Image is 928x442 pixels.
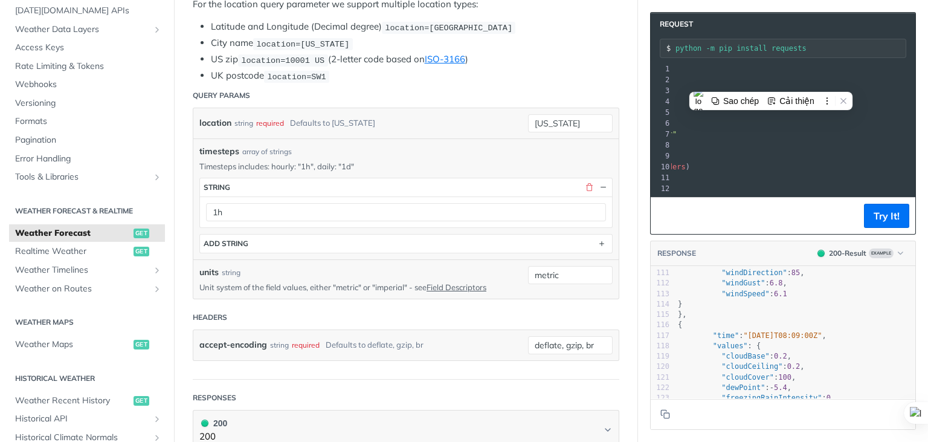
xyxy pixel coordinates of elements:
div: 113 [651,289,669,299]
div: 4 [651,96,671,107]
h2: Weather Maps [9,317,165,328]
span: location=[US_STATE] [256,39,349,48]
button: Copy to clipboard [657,207,674,225]
button: Show subpages for Historical API [152,414,162,424]
span: Weather Data Layers [15,24,149,36]
div: 12 [651,183,671,194]
div: Defaults to [US_STATE] [290,114,375,132]
span: Tools & Libraries [15,171,149,183]
a: Tools & LibrariesShow subpages for Tools & Libraries [9,168,165,186]
span: : , [678,394,835,402]
span: }, [678,310,687,319]
div: string [270,336,289,354]
svg: Chevron [603,425,613,435]
div: 6 [651,118,671,129]
div: Query Params [193,90,250,101]
div: 118 [651,341,669,351]
span: "cloudCover" [721,373,774,382]
span: location=10001 US [241,56,324,65]
h2: Weather Forecast & realtime [9,206,165,216]
span: Weather Maps [15,339,130,351]
a: Historical APIShow subpages for Historical API [9,410,165,428]
span: : , [678,383,791,392]
a: Weather Recent Historyget [9,392,165,410]
span: Weather Timelines [15,264,149,276]
span: : , [678,373,796,382]
div: 122 [651,383,669,393]
a: Rate Limiting & Tokens [9,57,165,76]
span: 1001 [782,258,800,267]
div: 1 [651,63,671,74]
div: Headers [193,312,227,323]
span: "[DATE]T08:09:00Z" [743,331,822,340]
div: 7 [651,129,671,140]
span: "weatherCode" [721,258,778,267]
div: 200 - Result [829,248,866,259]
li: UK postcode [211,69,619,83]
div: ADD string [204,239,248,248]
span: { [678,320,682,329]
a: Error Handling [9,150,165,168]
div: string [234,114,253,132]
span: 200 [201,420,208,427]
div: Responses [193,392,236,403]
button: Delete [584,182,594,193]
div: array of strings [242,146,292,157]
span: Error Handling [15,153,162,165]
div: string [222,267,240,278]
span: Pagination [15,134,162,146]
div: 121 [651,372,669,383]
span: : , [678,268,805,277]
li: US zip (2-letter code based on ) [211,53,619,67]
span: Weather Recent History [15,395,130,407]
div: 112 [651,278,669,288]
span: "cloudCeiling" [721,362,782,371]
span: get [134,396,149,406]
button: string [200,178,612,197]
span: Versioning [15,97,162,109]
span: "cloudBase" [721,352,769,360]
a: Versioning [9,94,165,112]
span: timesteps [199,145,239,158]
button: Show subpages for Tools & Libraries [152,172,162,182]
div: 114 [651,299,669,310]
a: Realtime Weatherget [9,242,165,261]
span: "windDirection" [721,268,787,277]
span: 0.2 [774,352,787,360]
label: location [199,114,231,132]
li: City name [211,36,619,50]
span: Historical API [15,413,149,425]
div: required [292,336,320,354]
li: Latitude and Longitude (Decimal degree) [211,20,619,34]
span: 6.1 [774,290,787,298]
span: : , [678,331,826,340]
span: get [134,247,149,256]
div: Defaults to deflate, gzip, br [326,336,424,354]
button: Show subpages for Weather on Routes [152,284,162,294]
span: Rate Limiting & Tokens [15,60,162,73]
span: : [678,290,787,298]
span: : , [678,279,787,287]
span: get [134,229,149,238]
label: accept-encoding [199,336,267,354]
span: 85 [791,268,800,277]
div: 11 [651,172,671,183]
span: Formats [15,115,162,128]
a: Weather on RoutesShow subpages for Weather on Routes [9,280,165,298]
span: location=SW1 [267,72,326,81]
a: Field Descriptors [427,282,486,292]
a: Weather Mapsget [9,336,165,354]
a: Formats [9,112,165,131]
a: Webhooks [9,76,165,94]
span: location=[GEOGRAPHIC_DATA] [385,23,512,32]
div: 10 [651,161,671,172]
span: "dewPoint" [721,383,765,392]
span: get [134,340,149,349]
span: : , [678,362,805,371]
span: Realtime Weather [15,245,130,258]
div: 2 [651,74,671,85]
button: Show subpages for Weather Data Layers [152,25,162,34]
button: ADD string [200,235,612,253]
span: Weather Forecast [15,227,130,239]
div: 117 [651,331,669,341]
